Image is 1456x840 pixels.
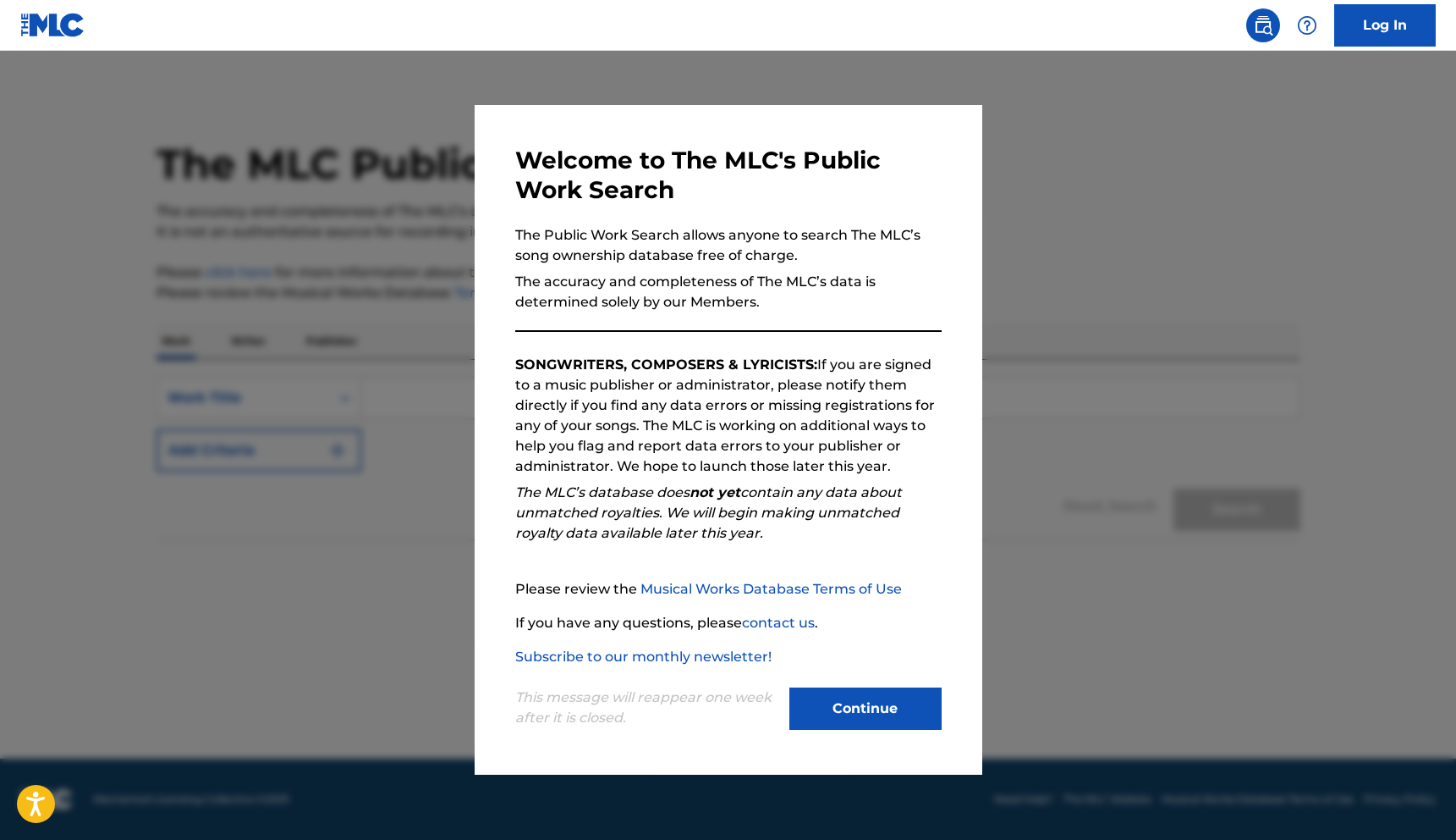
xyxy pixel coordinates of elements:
img: search [1253,15,1273,36]
p: This message will reappear one week after it is closed. [515,688,779,728]
a: Musical Works Database Terms of Use [640,581,902,597]
a: Public Search [1246,8,1280,42]
h3: Welcome to The MLC's Public Work Search [515,146,942,205]
a: Subscribe to our monthly newsletter! [515,649,772,665]
p: If you are signed to a music publisher or administrator, please notify them directly if you find ... [515,355,942,477]
em: The MLC’s database does contain any data about unmatched royalties. We will begin making unmatche... [515,484,902,541]
button: Continue [789,688,942,730]
div: Help [1290,8,1324,42]
strong: SONGWRITERS, COMPOSERS & LYRICISTS: [515,356,817,373]
a: Log In [1334,4,1436,47]
p: Please review the [515,579,942,600]
img: help [1297,15,1317,36]
iframe: Chat Widget [1371,759,1456,840]
p: If you have any questions, please . [515,613,942,633]
p: The accuracy and completeness of The MLC’s data is determined solely by our Members. [515,272,942,312]
img: MLC Logo [20,13,85,37]
a: contact us [742,615,815,631]
strong: not yet [690,484,740,500]
p: The Public Work Search allows anyone to search The MLC’s song ownership database free of charge. [515,225,942,266]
